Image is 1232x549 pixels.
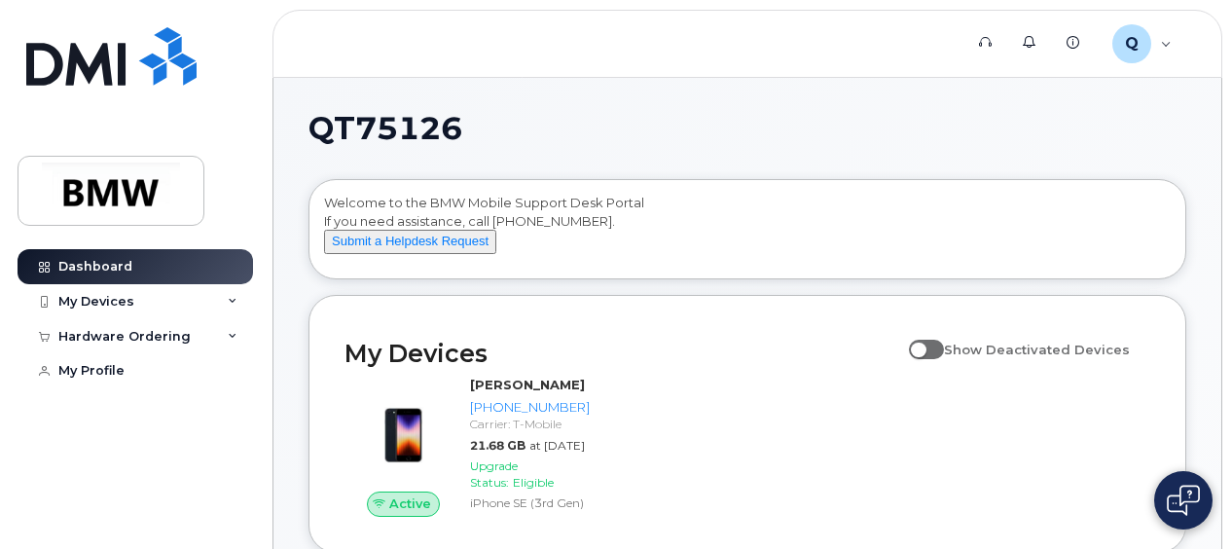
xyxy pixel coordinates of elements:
[470,398,590,417] div: [PHONE_NUMBER]
[389,494,431,513] span: Active
[324,194,1171,272] div: Welcome to the BMW Mobile Support Desk Portal If you need assistance, call [PHONE_NUMBER].
[360,385,447,472] img: image20231002-3703462-1angbar.jpeg
[324,233,496,248] a: Submit a Helpdesk Request
[470,377,585,392] strong: [PERSON_NAME]
[513,475,554,490] span: Eligible
[1167,485,1200,516] img: Open chat
[308,114,462,143] span: QT75126
[324,230,496,254] button: Submit a Helpdesk Request
[529,438,585,453] span: at [DATE]
[344,339,899,368] h2: My Devices
[470,416,590,432] div: Carrier: T-Mobile
[344,376,598,517] a: Active[PERSON_NAME][PHONE_NUMBER]Carrier: T-Mobile21.68 GBat [DATE]Upgrade Status:EligibleiPhone ...
[909,331,924,347] input: Show Deactivated Devices
[944,342,1130,357] span: Show Deactivated Devices
[470,438,525,453] span: 21.68 GB
[470,494,590,511] div: iPhone SE (3rd Gen)
[470,458,518,490] span: Upgrade Status:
